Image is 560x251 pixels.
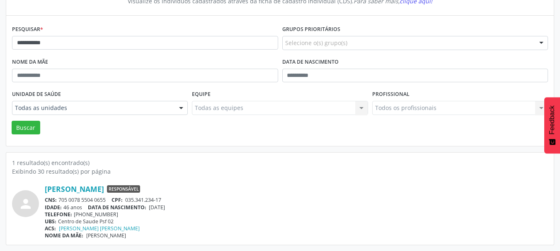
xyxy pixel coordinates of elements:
button: Buscar [12,121,40,135]
div: Centro de Saude Psf 02 [45,218,548,225]
div: Exibindo 30 resultado(s) por página [12,167,548,176]
div: [PHONE_NUMBER] [45,211,548,218]
div: 46 anos [45,204,548,211]
i: person [18,196,33,211]
span: Selecione o(s) grupo(s) [285,38,347,47]
span: [DATE] [149,204,165,211]
label: Equipe [192,88,211,101]
span: NOME DA MÃE: [45,232,83,239]
label: Unidade de saúde [12,88,61,101]
span: CPF: [112,196,123,203]
div: 1 resultado(s) encontrado(s) [12,158,548,167]
span: IDADE: [45,204,62,211]
label: Grupos prioritários [282,23,340,36]
a: [PERSON_NAME] [PERSON_NAME] [59,225,140,232]
span: Feedback [548,105,556,134]
div: 705 0078 5504 0655 [45,196,548,203]
span: UBS: [45,218,56,225]
a: [PERSON_NAME] [45,184,104,194]
span: Responsável [107,185,140,193]
label: Profissional [372,88,410,101]
span: ACS: [45,225,56,232]
label: Data de nascimento [282,56,339,69]
button: Feedback - Mostrar pesquisa [544,97,560,153]
span: DATA DE NASCIMENTO: [88,204,146,211]
span: Todas as unidades [15,104,171,112]
span: [PERSON_NAME] [86,232,126,239]
span: CNS: [45,196,57,203]
span: 035.341.234-17 [125,196,161,203]
label: Nome da mãe [12,56,48,69]
span: TELEFONE: [45,211,72,218]
label: Pesquisar [12,23,43,36]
